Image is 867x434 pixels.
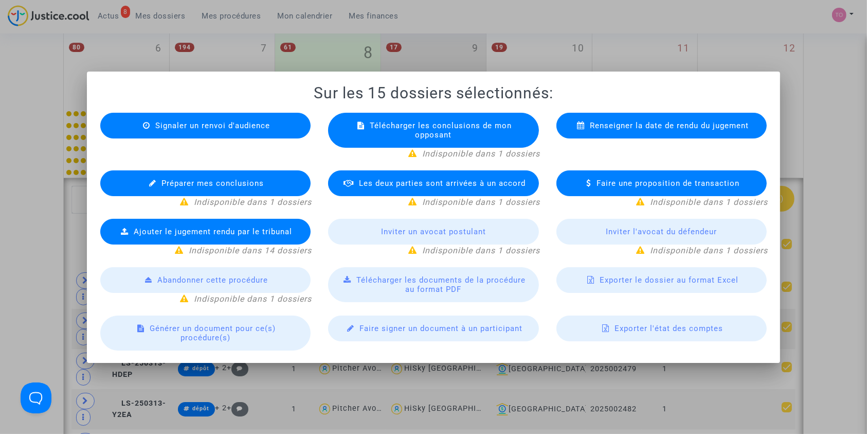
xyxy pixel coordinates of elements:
[189,246,312,255] i: Indisponible dans 14 dossiers
[155,121,270,130] span: Signaler un renvoi d'audience
[422,197,540,207] i: Indisponible dans 1 dossiers
[157,275,268,285] span: Abandonner cette procédure
[359,179,526,188] span: Les deux parties sont arrivées à un accord
[650,246,768,255] i: Indisponible dans 1 dossiers
[422,149,540,159] i: Indisponible dans 1 dossiers
[194,197,312,207] i: Indisponible dans 1 dossiers
[590,121,749,130] span: Renseigner la date de rendu du jugement
[150,324,276,342] span: Générer un document pour ce(s) procédure(s)
[422,246,540,255] i: Indisponible dans 1 dossiers
[370,121,512,140] span: Télécharger les conclusions de mon opposant
[597,179,739,188] span: Faire une proposition de transaction
[134,227,292,236] span: Ajouter le jugement rendu par le tribunal
[600,275,738,285] span: Exporter le dossier au format Excel
[161,179,264,188] span: Préparer mes conclusions
[650,197,768,207] i: Indisponible dans 1 dossiers
[21,383,51,413] iframe: Help Scout Beacon - Open
[615,324,724,333] span: Exporter l'état des comptes
[606,227,717,236] span: Inviter l'avocat du défendeur
[356,275,526,294] span: Télécharger les documents de la procédure au format PDF
[359,324,522,333] span: Faire signer un document à un participant
[194,294,312,304] i: Indisponible dans 1 dossiers
[381,227,486,236] span: Inviter un avocat postulant
[99,84,768,102] h1: Sur les 15 dossiers sélectionnés:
